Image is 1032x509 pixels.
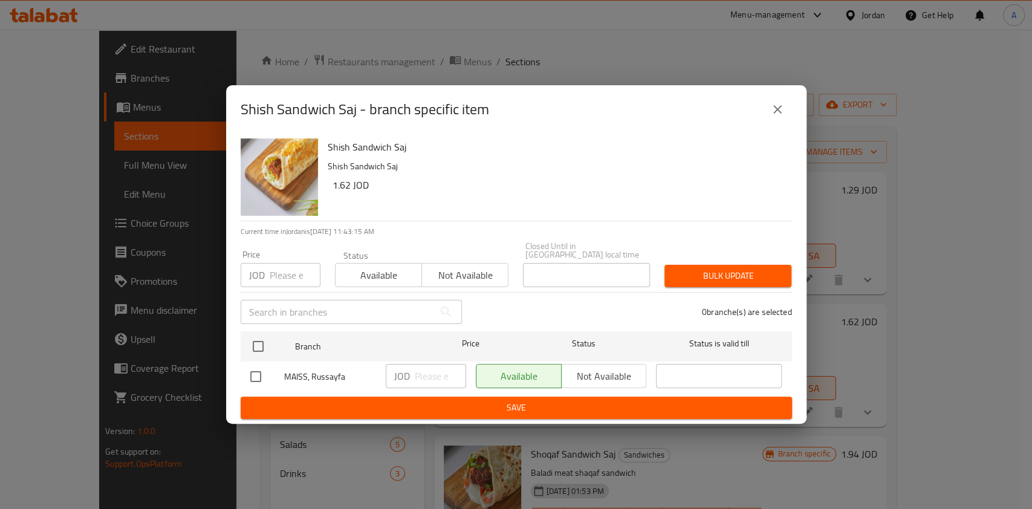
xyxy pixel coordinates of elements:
[241,300,434,324] input: Search in branches
[241,138,318,216] img: Shish Sandwich Saj
[249,268,265,282] p: JOD
[295,339,421,354] span: Branch
[333,177,782,193] h6: 1.62 JOD
[427,267,504,284] span: Not available
[328,138,782,155] h6: Shish Sandwich Saj
[415,364,466,388] input: Please enter price
[328,159,782,174] p: Shish Sandwich Saj
[340,267,417,284] span: Available
[250,400,782,415] span: Save
[241,226,792,237] p: Current time in Jordan is [DATE] 11:43:15 AM
[664,265,791,287] button: Bulk update
[763,95,792,124] button: close
[241,100,489,119] h2: Shish Sandwich Saj - branch specific item
[674,268,782,284] span: Bulk update
[702,306,792,318] p: 0 branche(s) are selected
[335,263,422,287] button: Available
[241,397,792,419] button: Save
[421,263,508,287] button: Not available
[394,369,410,383] p: JOD
[656,336,782,351] span: Status is valid till
[270,263,320,287] input: Please enter price
[430,336,511,351] span: Price
[284,369,376,384] span: MAISS, Russayfa
[521,336,646,351] span: Status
